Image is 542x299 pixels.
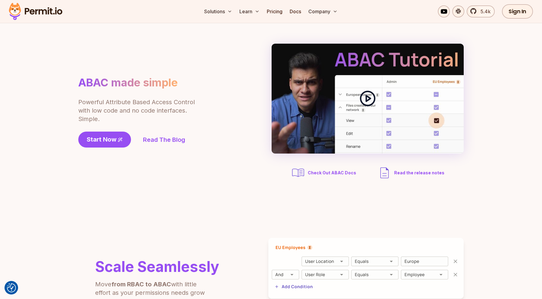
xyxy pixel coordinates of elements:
h1: ABAC made simple [78,76,178,89]
a: Read the release notes [377,166,444,180]
span: Start Now [87,135,117,144]
span: 5.4k [477,8,491,15]
button: Company [306,5,340,17]
a: Check Out ABAC Docs [291,166,358,180]
p: Powerful Attribute Based Access Control with low code and no code interfaces. Simple. [78,98,196,123]
button: Consent Preferences [7,283,16,292]
a: Docs [287,5,304,17]
b: from RBAC to ABAC [111,281,171,288]
img: Revisit consent button [7,283,16,292]
span: Read the release notes [394,170,444,176]
a: Start Now [78,132,131,148]
a: Pricing [264,5,285,17]
img: Permit logo [6,1,65,22]
a: Sign In [502,4,533,19]
a: Read The Blog [143,135,185,144]
a: 5.4k [467,5,495,17]
span: Check Out ABAC Docs [308,170,356,176]
button: Learn [237,5,262,17]
img: description [377,166,392,180]
button: Solutions [202,5,235,17]
img: abac docs [291,166,305,180]
h2: Scale Seamlessly [95,260,219,274]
